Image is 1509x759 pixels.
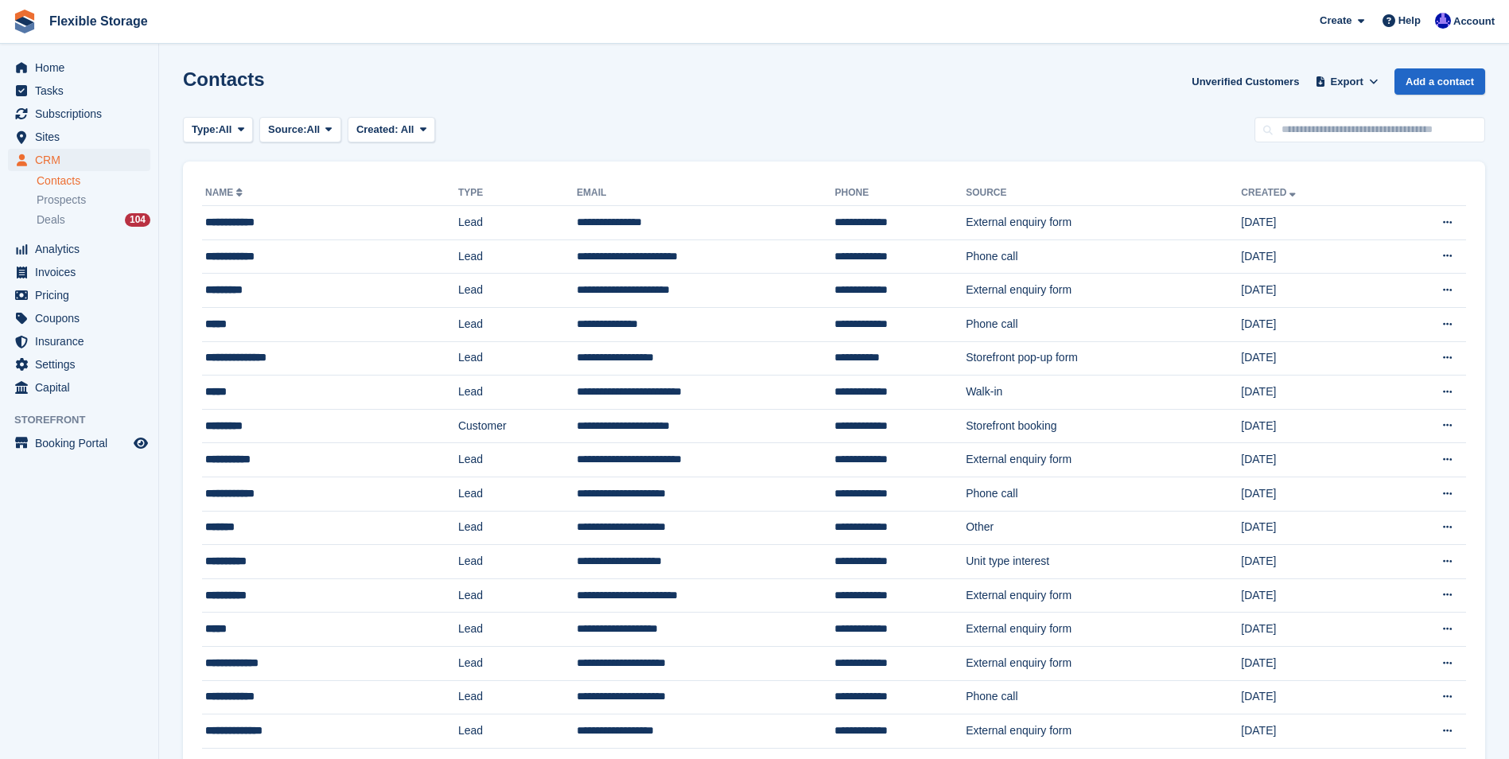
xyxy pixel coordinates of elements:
[966,511,1241,545] td: Other
[1241,443,1384,477] td: [DATE]
[1241,239,1384,274] td: [DATE]
[966,181,1241,206] th: Source
[35,80,130,102] span: Tasks
[966,714,1241,749] td: External enquiry form
[966,680,1241,714] td: Phone call
[834,181,966,206] th: Phone
[458,409,577,443] td: Customer
[8,56,150,79] a: menu
[1394,68,1485,95] a: Add a contact
[966,274,1241,308] td: External enquiry form
[1331,74,1363,90] span: Export
[458,511,577,545] td: Lead
[8,238,150,260] a: menu
[8,307,150,329] a: menu
[1241,646,1384,680] td: [DATE]
[37,192,150,208] a: Prospects
[458,578,577,613] td: Lead
[966,206,1241,240] td: External enquiry form
[1241,477,1384,511] td: [DATE]
[1241,680,1384,714] td: [DATE]
[35,307,130,329] span: Coupons
[458,239,577,274] td: Lead
[1241,341,1384,376] td: [DATE]
[401,123,414,135] span: All
[458,545,577,579] td: Lead
[458,341,577,376] td: Lead
[8,126,150,148] a: menu
[966,545,1241,579] td: Unit type interest
[966,443,1241,477] td: External enquiry form
[43,8,154,34] a: Flexible Storage
[1241,511,1384,545] td: [DATE]
[35,376,130,399] span: Capital
[35,56,130,79] span: Home
[1241,307,1384,341] td: [DATE]
[966,613,1241,647] td: External enquiry form
[458,646,577,680] td: Lead
[8,330,150,352] a: menu
[1453,14,1495,29] span: Account
[8,376,150,399] a: menu
[35,261,130,283] span: Invoices
[8,149,150,171] a: menu
[458,307,577,341] td: Lead
[458,714,577,749] td: Lead
[14,412,158,428] span: Storefront
[1241,187,1299,198] a: Created
[8,261,150,283] a: menu
[966,307,1241,341] td: Phone call
[458,376,577,410] td: Lead
[1241,274,1384,308] td: [DATE]
[1241,613,1384,647] td: [DATE]
[35,149,130,171] span: CRM
[1241,409,1384,443] td: [DATE]
[458,477,577,511] td: Lead
[37,173,150,189] a: Contacts
[8,353,150,376] a: menu
[13,10,37,33] img: stora-icon-8386f47178a22dfd0bd8f6a31ec36ba5ce8667c1dd55bd0f319d3a0aa187defe.svg
[577,181,834,206] th: Email
[348,117,435,143] button: Created: All
[966,341,1241,376] td: Storefront pop-up form
[966,376,1241,410] td: Walk-in
[131,434,150,453] a: Preview store
[35,432,130,454] span: Booking Portal
[966,409,1241,443] td: Storefront booking
[219,122,232,138] span: All
[966,239,1241,274] td: Phone call
[192,122,219,138] span: Type:
[1320,13,1351,29] span: Create
[966,578,1241,613] td: External enquiry form
[259,117,341,143] button: Source: All
[8,432,150,454] a: menu
[35,284,130,306] span: Pricing
[458,274,577,308] td: Lead
[458,181,577,206] th: Type
[458,613,577,647] td: Lead
[35,103,130,125] span: Subscriptions
[1241,206,1384,240] td: [DATE]
[37,212,150,228] a: Deals 104
[268,122,306,138] span: Source:
[356,123,399,135] span: Created:
[205,187,246,198] a: Name
[458,680,577,714] td: Lead
[35,238,130,260] span: Analytics
[8,284,150,306] a: menu
[37,212,65,228] span: Deals
[458,206,577,240] td: Lead
[1241,545,1384,579] td: [DATE]
[8,80,150,102] a: menu
[1241,578,1384,613] td: [DATE]
[966,477,1241,511] td: Phone call
[125,213,150,227] div: 104
[458,443,577,477] td: Lead
[37,193,86,208] span: Prospects
[966,646,1241,680] td: External enquiry form
[307,122,321,138] span: All
[183,68,265,90] h1: Contacts
[35,330,130,352] span: Insurance
[35,353,130,376] span: Settings
[1312,68,1382,95] button: Export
